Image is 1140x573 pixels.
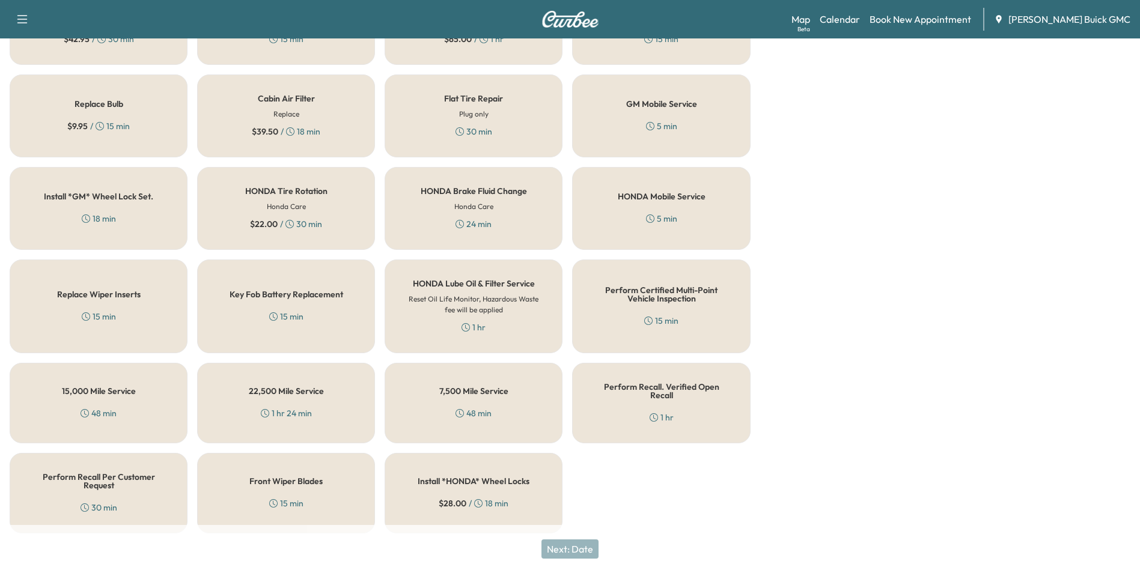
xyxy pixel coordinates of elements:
[444,33,504,45] div: / 1 hr
[439,387,508,395] h5: 7,500 Mile Service
[618,192,706,201] h5: HONDA Mobile Service
[404,294,543,315] h6: Reset Oil Life Monitor, Hazardous Waste fee will be applied
[459,109,489,120] h6: Plug only
[418,477,529,485] h5: Install *HONDA* Wheel Locks
[269,311,303,323] div: 15 min
[592,383,730,399] h5: Perform Recall. Verified Open Recall
[44,192,153,201] h5: Install *GM* Wheel Lock Set.
[1008,12,1130,26] span: [PERSON_NAME] Buick GMC
[249,477,323,485] h5: Front Wiper Blades
[646,120,677,132] div: 5 min
[261,407,312,419] div: 1 hr 24 min
[413,279,535,288] h5: HONDA Lube Oil & Filter Service
[245,187,328,195] h5: HONDA Tire Rotation
[797,25,810,34] div: Beta
[444,94,503,103] h5: Flat Tire Repair
[870,12,971,26] a: Book New Appointment
[269,33,303,45] div: 15 min
[64,33,90,45] span: $ 42.95
[456,126,492,138] div: 30 min
[258,94,315,103] h5: Cabin Air Filter
[456,407,492,419] div: 48 min
[67,120,88,132] span: $ 9.95
[644,315,678,327] div: 15 min
[650,411,674,423] div: 1 hr
[644,33,678,45] div: 15 min
[541,11,599,28] img: Curbee Logo
[67,120,130,132] div: / 15 min
[62,387,136,395] h5: 15,000 Mile Service
[250,218,322,230] div: / 30 min
[421,187,527,195] h5: HONDA Brake Fluid Change
[454,201,493,212] h6: Honda Care
[646,213,677,225] div: 5 min
[81,502,117,514] div: 30 min
[252,126,278,138] span: $ 39.50
[230,290,343,299] h5: Key Fob Battery Replacement
[250,218,278,230] span: $ 22.00
[791,12,810,26] a: MapBeta
[252,126,320,138] div: / 18 min
[29,473,168,490] h5: Perform Recall Per Customer Request
[267,201,306,212] h6: Honda Care
[456,218,492,230] div: 24 min
[820,12,860,26] a: Calendar
[57,290,141,299] h5: Replace Wiper Inserts
[82,213,116,225] div: 18 min
[439,497,508,509] div: / 18 min
[626,100,697,108] h5: GM Mobile Service
[81,407,117,419] div: 48 min
[82,311,116,323] div: 15 min
[444,33,472,45] span: $ 65.00
[75,100,123,108] h5: Replace Bulb
[64,33,134,45] div: / 30 min
[592,286,730,303] h5: Perform Certified Multi-Point Vehicle Inspection
[462,321,486,333] div: 1 hr
[249,387,324,395] h5: 22,500 Mile Service
[273,109,299,120] h6: Replace
[439,497,466,509] span: $ 28.00
[269,497,303,509] div: 15 min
